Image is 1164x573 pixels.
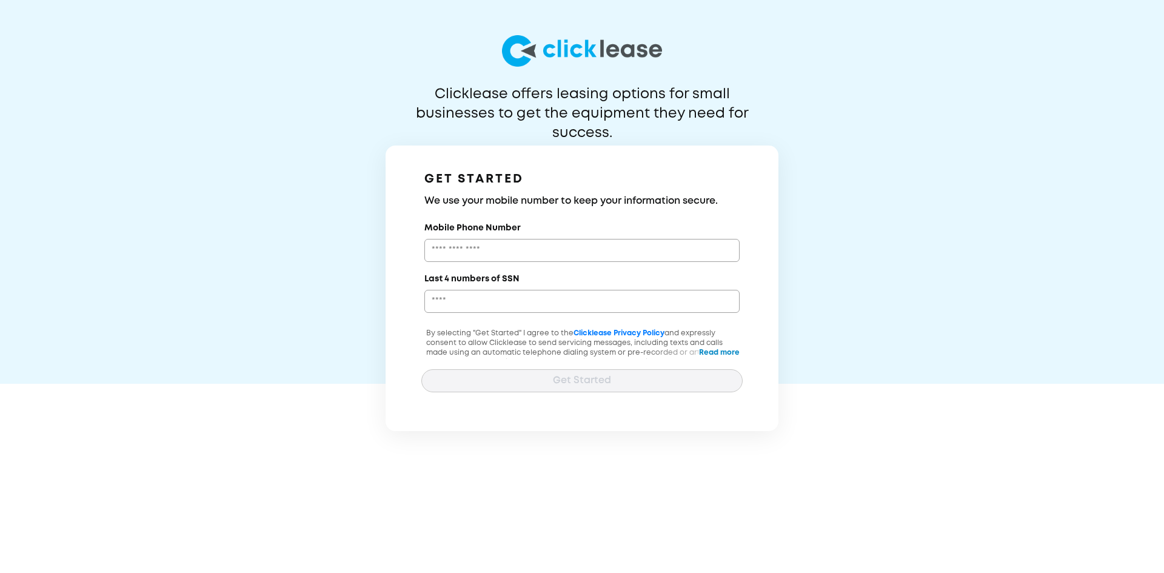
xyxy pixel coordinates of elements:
p: By selecting "Get Started" I agree to the and expressly consent to allow Clicklease to send servi... [421,329,743,387]
h3: We use your mobile number to keep your information secure. [424,194,740,209]
h1: GET STARTED [424,170,740,189]
label: Mobile Phone Number [424,222,521,234]
label: Last 4 numbers of SSN [424,273,520,285]
a: Clicklease Privacy Policy [574,330,664,337]
button: Get Started [421,369,743,392]
img: logo-larg [502,35,662,67]
p: Clicklease offers leasing options for small businesses to get the equipment they need for success. [386,85,778,124]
